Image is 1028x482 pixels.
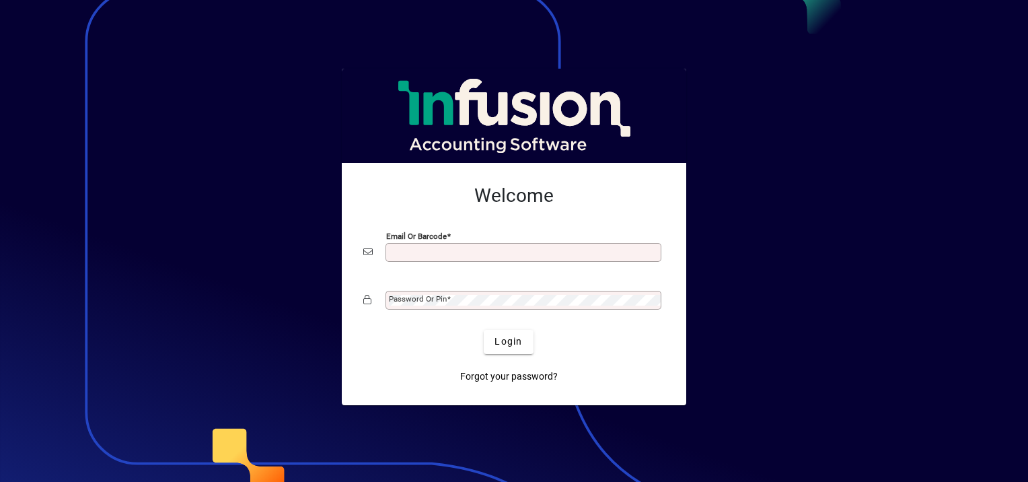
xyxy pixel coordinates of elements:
[494,335,522,349] span: Login
[460,370,558,384] span: Forgot your password?
[386,231,447,240] mat-label: Email or Barcode
[363,184,665,207] h2: Welcome
[389,294,447,304] mat-label: Password or Pin
[455,365,563,389] a: Forgot your password?
[484,330,533,354] button: Login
